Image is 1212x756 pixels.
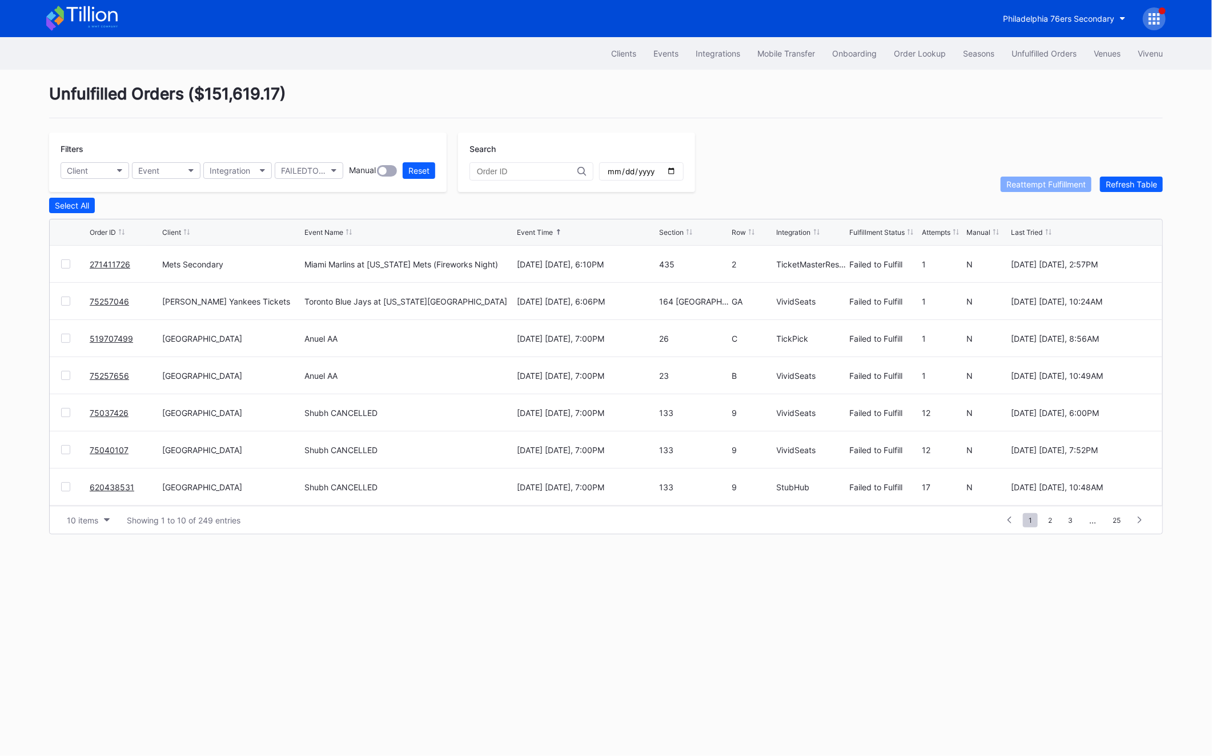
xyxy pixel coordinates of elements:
button: Onboarding [824,43,885,64]
div: Shubh CANCELLED [304,482,378,492]
button: Reattempt Fulfillment [1001,177,1091,192]
div: N [966,408,1008,418]
div: ... [1081,515,1105,525]
div: FAILEDTOFULFILL [281,166,326,175]
div: Event Name [304,228,343,237]
div: Row [732,228,746,237]
div: Failed to Fulfill [849,259,919,269]
div: Events [653,49,679,58]
div: Failed to Fulfill [849,408,919,418]
div: 1 [922,259,964,269]
button: Events [645,43,687,64]
div: [DATE] [DATE], 2:57PM [1012,259,1151,269]
button: Refresh Table [1100,177,1163,192]
a: Vivenu [1129,43,1171,64]
span: 25 [1107,513,1126,527]
div: Toronto Blue Jays at [US_STATE][GEOGRAPHIC_DATA] [304,297,507,306]
button: Clients [603,43,645,64]
a: 271411726 [90,259,130,269]
div: [DATE] [DATE], 7:00PM [517,371,656,381]
button: Event [132,162,200,179]
div: [DATE] [DATE], 7:00PM [517,334,656,343]
div: 17 [922,482,964,492]
div: Anuel AA [304,371,338,381]
input: Order ID [477,167,577,176]
div: Failed to Fulfill [849,297,919,306]
div: 1 [922,334,964,343]
div: TickPick [777,334,846,343]
div: [DATE] [DATE], 8:56AM [1012,334,1151,343]
div: Integration [210,166,250,175]
div: B [732,371,773,381]
div: 23 [659,371,729,381]
button: 10 items [61,513,115,528]
button: Order Lookup [885,43,954,64]
div: Mobile Transfer [757,49,815,58]
div: 12 [922,445,964,455]
div: Failed to Fulfill [849,445,919,455]
button: Mobile Transfer [749,43,824,64]
div: N [966,297,1008,306]
div: Unfulfilled Orders ( $151,619.17 ) [49,84,1163,118]
div: Reset [408,166,430,175]
div: Search [469,144,684,154]
div: 9 [732,445,773,455]
div: TicketMasterResale [777,259,846,269]
div: Filters [61,144,435,154]
div: C [732,334,773,343]
div: Failed to Fulfill [849,482,919,492]
button: Seasons [954,43,1003,64]
div: Shubh CANCELLED [304,408,378,418]
div: [GEOGRAPHIC_DATA] [162,482,302,492]
button: Integrations [687,43,749,64]
div: Event [138,166,159,175]
a: 75037426 [90,408,129,418]
div: Manual [966,228,990,237]
div: Select All [55,201,89,210]
div: Shubh CANCELLED [304,445,378,455]
div: [GEOGRAPHIC_DATA] [162,334,302,343]
div: [DATE] [DATE], 10:48AM [1012,482,1151,492]
button: Integration [203,162,272,179]
div: 9 [732,482,773,492]
div: 9 [732,408,773,418]
div: Miami Marlins at [US_STATE] Mets (Fireworks Night) [304,259,498,269]
div: N [966,371,1008,381]
div: VividSeats [777,371,846,381]
div: Attempts [922,228,950,237]
button: Unfulfilled Orders [1003,43,1085,64]
div: Order Lookup [894,49,946,58]
div: [DATE] [DATE], 10:24AM [1012,297,1151,306]
div: Clients [611,49,636,58]
div: 133 [659,445,729,455]
div: Reattempt Fulfillment [1006,179,1086,189]
div: [GEOGRAPHIC_DATA] [162,371,302,381]
a: 75257046 [90,297,129,306]
div: Section [659,228,684,237]
div: Client [162,228,181,237]
a: 75040107 [90,445,129,455]
div: Onboarding [832,49,877,58]
div: Integrations [696,49,740,58]
div: 133 [659,408,729,418]
div: GA [732,297,773,306]
div: [DATE] [DATE], 6:10PM [517,259,656,269]
div: 12 [922,408,964,418]
a: 519707499 [90,334,133,343]
div: 1 [922,297,964,306]
div: VividSeats [777,408,846,418]
div: Integration [777,228,811,237]
div: 2 [732,259,773,269]
div: 164 [GEOGRAPHIC_DATA] [659,297,729,306]
div: 1 [922,371,964,381]
span: 2 [1042,513,1058,527]
div: 133 [659,482,729,492]
div: N [966,445,1008,455]
div: 26 [659,334,729,343]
